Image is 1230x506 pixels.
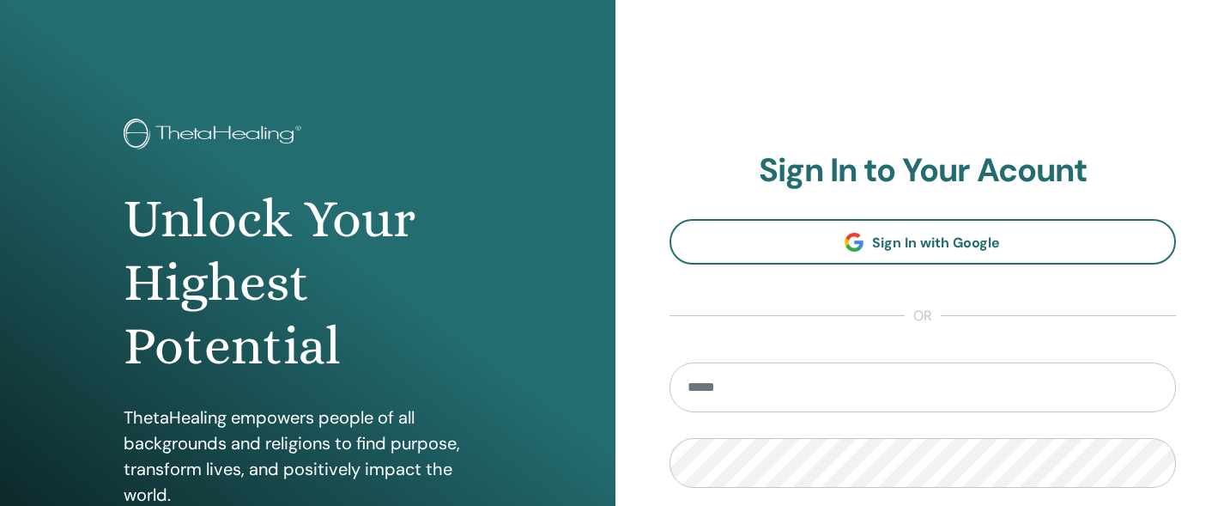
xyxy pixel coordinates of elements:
span: or [905,306,941,326]
span: Sign In with Google [872,234,1000,252]
a: Sign In with Google [670,219,1177,265]
h1: Unlock Your Highest Potential [124,187,491,379]
h2: Sign In to Your Acount [670,151,1177,191]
